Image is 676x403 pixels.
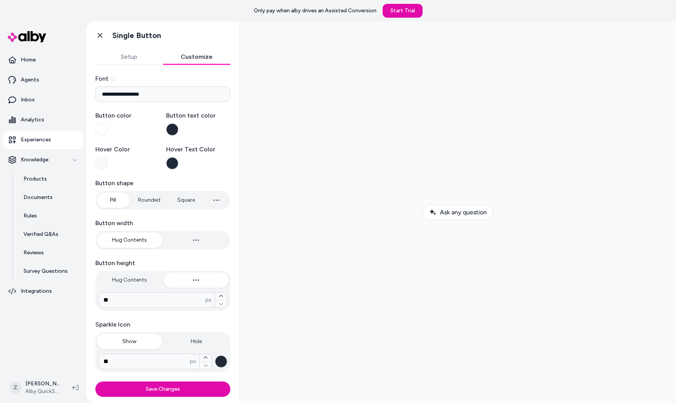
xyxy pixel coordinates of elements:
p: Reviews [23,249,44,257]
p: Agents [21,76,39,84]
button: Button text color [166,123,178,136]
a: Start Trial [383,4,423,18]
button: Knowledge [3,151,83,169]
label: Button shape [95,179,230,188]
p: Home [21,56,36,64]
p: Analytics [21,116,44,124]
button: Rounded [130,192,168,208]
label: Hover Color [95,145,160,154]
label: Sparkle Icon [95,320,230,329]
a: Rules [16,207,83,225]
button: Hide [164,334,229,349]
p: Knowledge [21,156,48,164]
button: Square [170,192,203,208]
button: Button color [95,123,108,136]
button: Save Changes [95,381,230,397]
span: Z [9,381,22,394]
button: Z[PERSON_NAME]Alby QuickStart Store [5,375,66,400]
button: Show [97,334,162,349]
h1: Single Button [112,31,161,40]
a: Verified Q&As [16,225,83,244]
a: Reviews [16,244,83,262]
button: Hug Contents [97,272,162,288]
p: Verified Q&As [23,231,58,238]
p: [PERSON_NAME] [25,380,60,388]
button: Hug Contents [97,232,162,248]
p: Integrations [21,287,52,295]
img: alby Logo [8,31,46,42]
button: Hover Text Color [166,157,178,169]
a: Products [16,170,83,188]
button: Hover Color [95,157,108,169]
a: Agents [3,71,83,89]
p: Documents [23,194,53,201]
span: px [205,296,211,304]
p: Rules [23,212,37,220]
p: Experiences [21,136,51,144]
span: px [190,358,196,365]
label: Button height [95,259,230,268]
button: Setup [95,49,163,65]
a: Inbox [3,91,83,109]
a: Survey Questions [16,262,83,280]
label: Hover Text Color [166,145,231,154]
label: Button width [95,219,230,228]
a: Experiences [3,131,83,149]
a: Documents [16,188,83,207]
a: Analytics [3,111,83,129]
label: Font [95,74,230,83]
p: Survey Questions [23,267,68,275]
p: Inbox [21,96,35,104]
button: Pill [97,192,129,208]
span: Alby QuickStart Store [25,388,60,395]
label: Button text color [166,111,231,120]
label: Button color [95,111,160,120]
p: Only pay when alby drives an Assisted Conversion [254,7,376,15]
a: Integrations [3,282,83,300]
a: Home [3,51,83,69]
button: Customize [163,49,231,65]
p: Products [23,175,47,183]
